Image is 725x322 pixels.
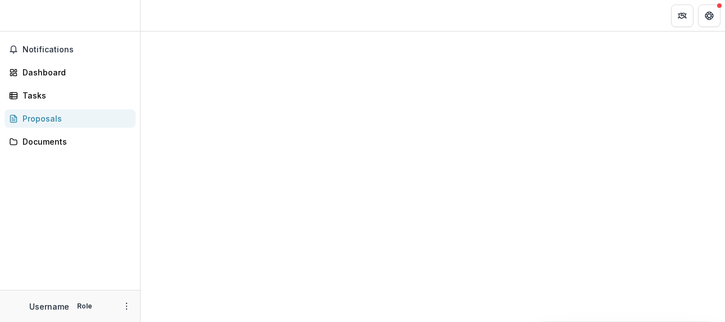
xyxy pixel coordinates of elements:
div: Documents [22,136,127,147]
div: Dashboard [22,66,127,78]
button: Notifications [4,41,136,59]
p: Role [74,301,96,311]
button: Get Help [698,5,721,27]
a: Proposals [4,109,136,128]
span: Notifications [22,45,131,55]
button: More [120,299,133,313]
a: Documents [4,132,136,151]
a: Dashboard [4,63,136,82]
a: Tasks [4,86,136,105]
div: Proposals [22,113,127,124]
button: Partners [671,5,694,27]
div: Tasks [22,90,127,101]
p: Username [29,301,69,312]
